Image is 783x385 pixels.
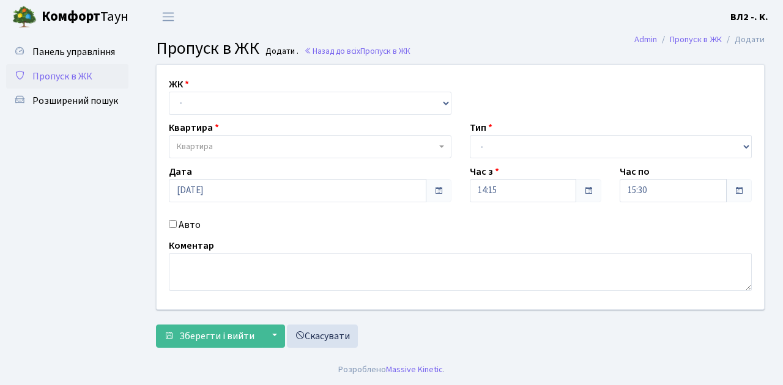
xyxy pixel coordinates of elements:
[263,46,299,57] small: Додати .
[32,70,92,83] span: Пропуск в ЖК
[156,36,259,61] span: Пропуск в ЖК
[6,89,128,113] a: Розширений пошук
[470,120,492,135] label: Тип
[153,7,184,27] button: Переключити навігацію
[179,329,254,343] span: Зберегти і вийти
[470,164,499,179] label: Час з
[169,164,192,179] label: Дата
[620,164,650,179] label: Час по
[32,45,115,59] span: Панель управління
[722,33,765,46] li: Додати
[169,120,219,135] label: Квартира
[169,238,214,253] label: Коментар
[12,5,37,29] img: logo.png
[386,363,443,376] a: Massive Kinetic
[634,33,657,46] a: Admin
[6,40,128,64] a: Панель управління
[304,45,410,57] a: Назад до всіхПропуск в ЖК
[32,94,118,108] span: Розширений пошук
[616,27,783,53] nav: breadcrumb
[179,218,201,232] label: Авто
[338,363,445,376] div: Розроблено .
[177,141,213,153] span: Квартира
[6,64,128,89] a: Пропуск в ЖК
[42,7,100,26] b: Комфорт
[169,77,189,92] label: ЖК
[42,7,128,28] span: Таун
[670,33,722,46] a: Пропуск в ЖК
[360,45,410,57] span: Пропуск в ЖК
[287,324,358,348] a: Скасувати
[730,10,768,24] a: ВЛ2 -. К.
[156,324,262,348] button: Зберегти і вийти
